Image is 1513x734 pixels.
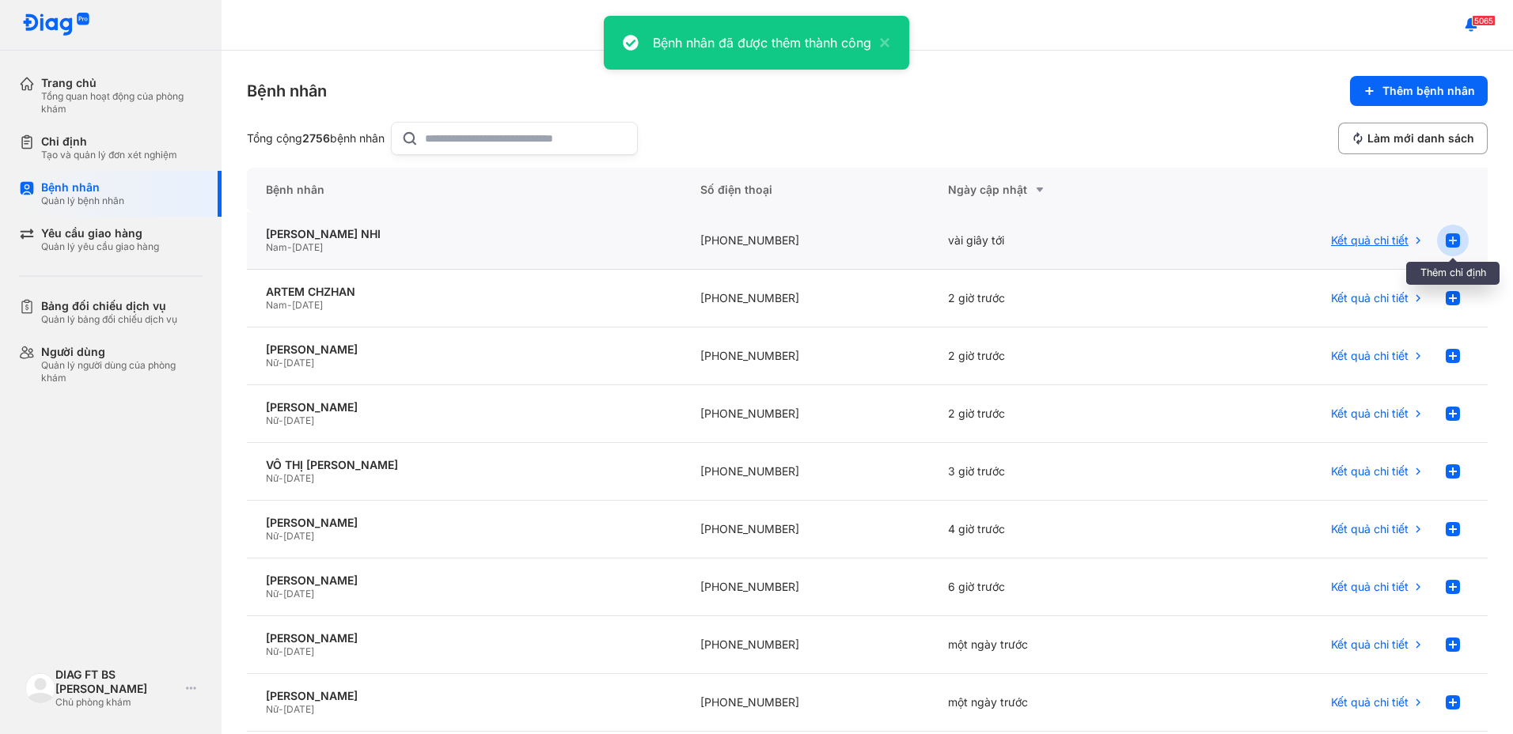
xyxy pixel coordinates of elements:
span: Nữ [266,588,279,600]
div: Chỉ định [41,134,177,149]
img: logo [25,673,55,703]
div: Ngày cập nhật [948,180,1158,199]
span: Thêm bệnh nhân [1382,84,1475,98]
div: [PHONE_NUMBER] [681,558,930,616]
div: 3 giờ trước [929,443,1177,501]
div: ARTEM CHZHAN [266,285,662,299]
span: Nữ [266,414,279,426]
span: Kết quả chi tiết [1331,407,1409,421]
div: [PHONE_NUMBER] [681,212,930,270]
div: Bệnh nhân [247,168,681,212]
span: - [279,703,283,715]
span: Làm mới danh sách [1367,131,1474,146]
div: Bệnh nhân [247,80,327,102]
span: [DATE] [283,414,314,426]
div: [PERSON_NAME] [266,400,662,414]
span: [DATE] [283,357,314,369]
span: Nữ [266,357,279,369]
span: - [279,645,283,657]
div: [PHONE_NUMBER] [681,443,930,501]
span: Kết quả chi tiết [1331,349,1409,363]
span: 5065 [1472,15,1496,26]
div: Tổng quan hoạt động của phòng khám [41,90,203,115]
div: một ngày trước [929,674,1177,732]
span: - [287,241,292,253]
div: vài giây tới [929,212,1177,270]
div: [PERSON_NAME] [266,342,662,357]
span: [DATE] [283,472,314,484]
div: Quản lý bảng đối chiếu dịch vụ [41,313,177,326]
div: Chủ phòng khám [55,696,180,709]
span: - [287,299,292,311]
span: - [279,472,283,484]
div: 2 giờ trước [929,385,1177,443]
div: 6 giờ trước [929,558,1177,616]
span: Nam [266,241,287,253]
span: Kết quả chi tiết [1331,464,1409,479]
div: Quản lý bệnh nhân [41,195,124,207]
span: Kết quả chi tiết [1331,233,1409,248]
div: Trang chủ [41,76,203,90]
span: [DATE] [283,645,314,657]
span: Kết quả chi tiết [1331,695,1409,709]
div: [PHONE_NUMBER] [681,674,930,732]
span: Nữ [266,703,279,715]
div: Bảng đối chiếu dịch vụ [41,299,177,313]
div: 4 giờ trước [929,501,1177,558]
span: [DATE] [292,241,323,253]
div: Tổng cộng bệnh nhân [247,131,385,146]
div: Tạo và quản lý đơn xét nghiệm [41,149,177,161]
div: Quản lý yêu cầu giao hàng [41,240,159,253]
div: Bệnh nhân đã được thêm thành công [653,33,871,52]
span: [DATE] [283,530,314,542]
span: Nữ [266,645,279,657]
div: [PERSON_NAME] [266,631,662,645]
img: logo [22,13,90,37]
div: DIAG FT BS [PERSON_NAME] [55,668,180,696]
button: close [871,33,890,52]
span: Kết quả chi tiết [1331,291,1409,305]
span: 2756 [302,131,330,145]
span: Kết quả chi tiết [1331,522,1409,536]
button: Thêm bệnh nhân [1350,76,1488,106]
span: Nữ [266,472,279,484]
div: Bệnh nhân [41,180,124,195]
div: Người dùng [41,345,203,359]
span: - [279,588,283,600]
div: [PERSON_NAME] [266,516,662,530]
div: [PERSON_NAME] NHI [266,227,662,241]
div: Quản lý người dùng của phòng khám [41,359,203,384]
span: Nữ [266,530,279,542]
span: [DATE] [292,299,323,311]
div: Yêu cầu giao hàng [41,226,159,240]
button: Làm mới danh sách [1338,123,1488,154]
span: [DATE] [283,588,314,600]
div: [PERSON_NAME] [266,573,662,588]
div: một ngày trước [929,616,1177,674]
span: [DATE] [283,703,314,715]
span: - [279,530,283,542]
div: 2 giờ trước [929,270,1177,327]
div: Số điện thoại [681,168,930,212]
div: [PHONE_NUMBER] [681,385,930,443]
span: - [279,414,283,426]
div: [PERSON_NAME] [266,689,662,703]
div: [PHONE_NUMBER] [681,270,930,327]
div: VỖ THỊ [PERSON_NAME] [266,458,662,472]
span: - [279,357,283,369]
div: [PHONE_NUMBER] [681,501,930,558]
span: Nam [266,299,287,311]
div: [PHONE_NUMBER] [681,616,930,674]
span: Kết quả chi tiết [1331,580,1409,594]
div: 2 giờ trước [929,327,1177,385]
span: Kết quả chi tiết [1331,638,1409,652]
div: [PHONE_NUMBER] [681,327,930,385]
